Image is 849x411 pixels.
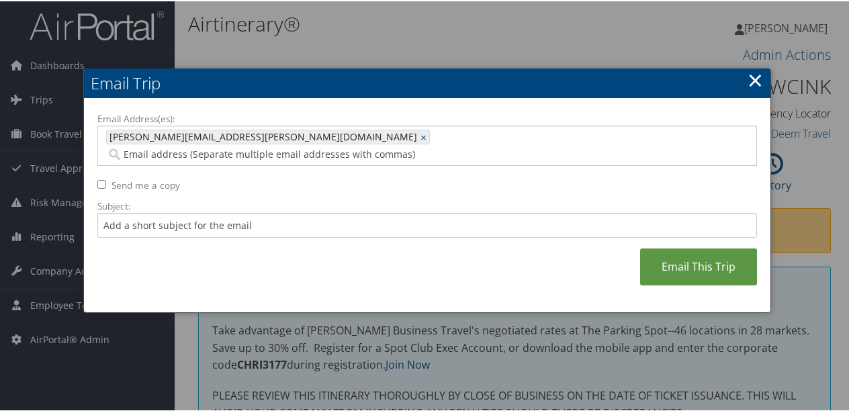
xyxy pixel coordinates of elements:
a: × [748,65,763,92]
h2: Email Trip [84,67,770,97]
a: × [420,129,429,142]
label: Email Address(es): [97,111,757,124]
span: [PERSON_NAME][EMAIL_ADDRESS][PERSON_NAME][DOMAIN_NAME] [107,129,417,142]
label: Subject: [97,198,757,212]
input: Add a short subject for the email [97,212,757,236]
input: Email address (Separate multiple email addresses with commas) [106,146,614,160]
a: Email This Trip [640,247,757,284]
label: Send me a copy [111,177,180,191]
